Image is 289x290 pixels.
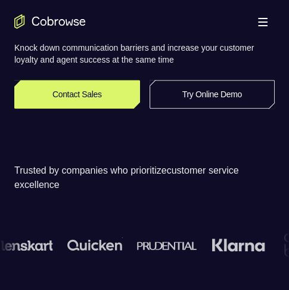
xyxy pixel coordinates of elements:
[137,240,197,250] img: prudential
[212,238,265,252] img: Klarna
[14,42,275,66] p: Knock down communication barriers and increase your customer loyalty and agent success at the sam...
[14,80,140,109] a: Contact Sales
[14,14,86,29] a: Go to the home page
[67,236,123,254] img: quicken
[150,80,275,109] a: Try Online Demo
